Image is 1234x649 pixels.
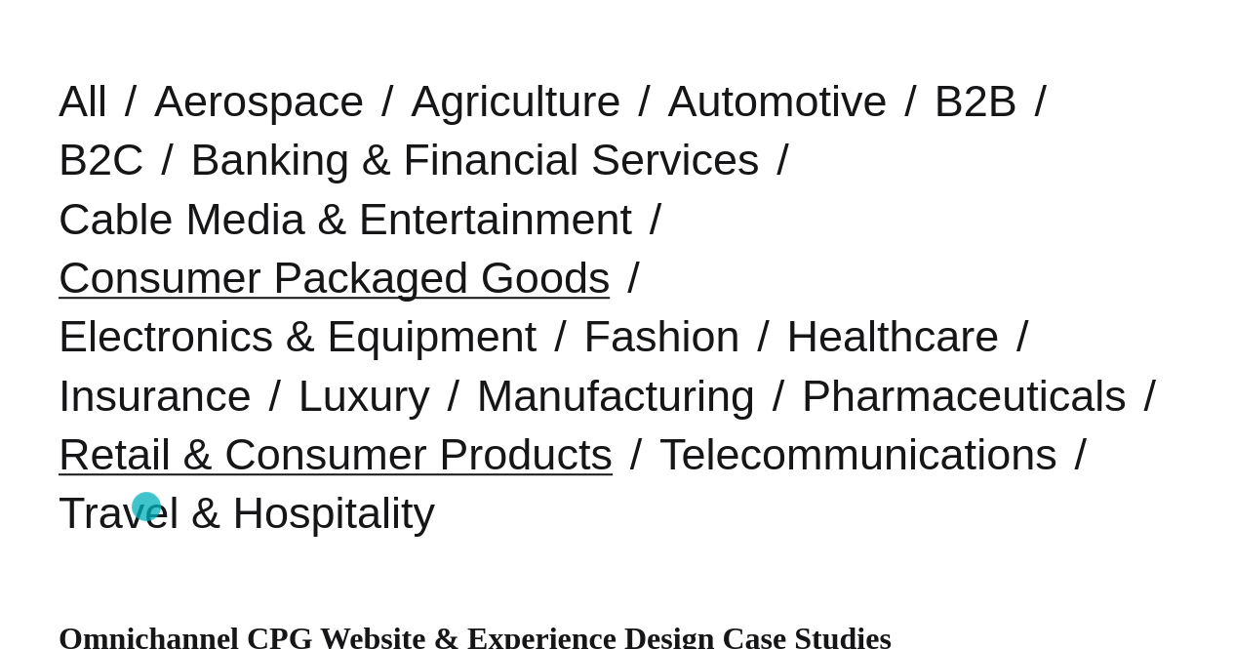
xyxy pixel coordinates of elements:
a: Banking & Financial Services [191,135,760,184]
a: Cable Media & Entertainment [59,194,632,244]
a: Electronics & Equipment [59,311,537,361]
a: Agriculture [411,76,620,126]
a: Luxury [299,371,430,421]
a: B2B [934,76,1016,126]
a: All [59,76,107,126]
a: Healthcare [786,311,999,361]
a: Insurance [59,371,252,421]
a: Consumer Packaged Goods [59,253,610,303]
a: Telecommunications [659,429,1057,479]
a: Travel & Hospitality [59,488,435,538]
a: Fashion [583,311,739,361]
a: B2C [59,135,144,184]
a: Automotive [667,76,887,126]
a: Pharmaceuticals [802,371,1127,421]
a: Manufacturing [477,371,755,421]
a: Aerospace [154,76,364,126]
a: Retail & Consumer Products [59,429,613,479]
